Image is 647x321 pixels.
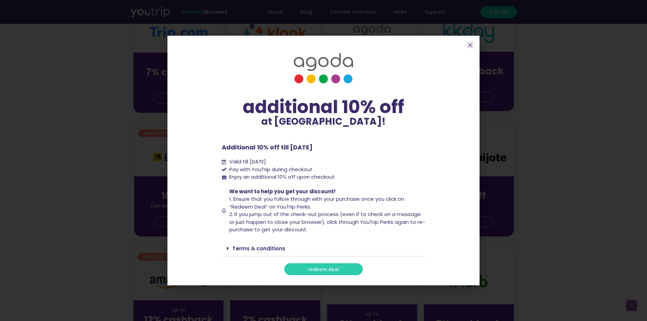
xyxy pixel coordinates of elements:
[228,158,266,166] span: Valid till [DATE]
[222,117,426,126] p: at [GEOGRAPHIC_DATA]!
[232,245,285,252] a: Terms & conditions
[229,211,425,233] span: 2. If you jump out of the check-out process (even if to check on a message or just happen to clos...
[228,166,312,174] span: Pay with YouTrip during checkout
[229,188,336,195] span: We want to help you get your discount!
[308,267,339,272] span: redeem deal
[284,263,363,275] a: redeem deal
[222,240,426,256] div: Terms & conditions
[222,143,426,152] p: Additional 10% off till [DATE]
[468,42,473,48] a: Close
[229,173,335,180] span: Enjoy an additional 10% off upon checkout
[229,195,404,210] span: 1. Ensure that you follow through with your purchase once you click on “Redeem Deal” on YouTrip P...
[222,97,426,117] div: additional 10% off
